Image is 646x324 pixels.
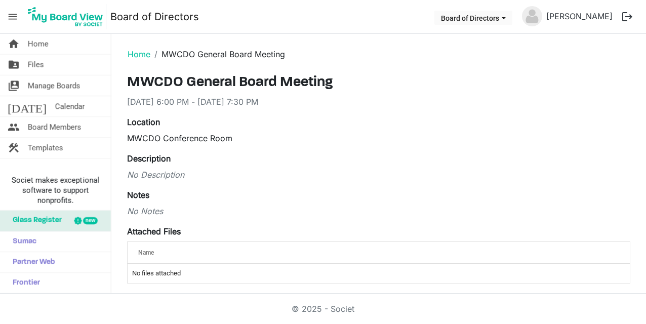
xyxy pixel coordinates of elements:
[292,304,354,314] a: © 2025 - Societ
[542,6,617,26] a: [PERSON_NAME]
[127,74,630,92] h3: MWCDO General Board Meeting
[8,96,47,116] span: [DATE]
[8,273,40,293] span: Frontier
[110,7,199,27] a: Board of Directors
[127,152,171,165] label: Description
[28,138,63,158] span: Templates
[127,225,181,237] label: Attached Files
[28,117,82,137] span: Board Members
[522,6,542,26] img: no-profile-picture.svg
[127,189,149,201] label: Notes
[138,249,154,256] span: Name
[617,6,638,27] button: logout
[127,96,630,108] div: [DATE] 6:00 PM - [DATE] 7:30 PM
[25,4,106,29] img: My Board View Logo
[127,292,165,304] label: Attendees
[127,169,630,181] div: No Description
[434,11,512,25] button: Board of Directors dropdownbutton
[5,175,106,206] span: Societ makes exceptional software to support nonprofits.
[128,264,630,283] td: No files attached
[3,7,22,26] span: menu
[28,75,80,96] span: Manage Boards
[8,231,36,252] span: Sumac
[8,138,20,158] span: construction
[128,49,150,59] a: Home
[55,96,85,116] span: Calendar
[8,211,62,231] span: Glass Register
[8,34,20,54] span: home
[8,252,55,272] span: Partner Web
[83,217,98,224] div: new
[28,34,49,54] span: Home
[8,55,20,75] span: folder_shared
[8,75,20,96] span: switch_account
[150,48,285,60] li: MWCDO General Board Meeting
[127,205,630,217] div: No Notes
[127,132,630,144] div: MWCDO Conference Room
[8,117,20,137] span: people
[28,55,44,75] span: Files
[127,116,160,128] label: Location
[25,4,110,29] a: My Board View Logo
